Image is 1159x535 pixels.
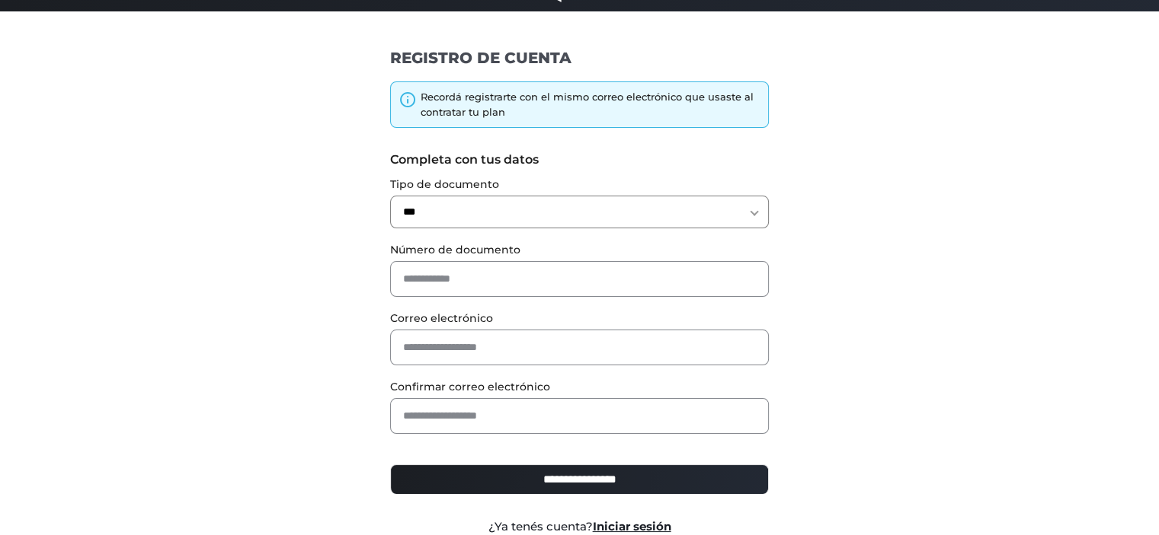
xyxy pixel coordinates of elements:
[421,90,760,119] div: Recordá registrarte con el mismo correo electrónico que usaste al contratar tu plan
[390,48,769,68] h1: REGISTRO DE CUENTA
[390,151,769,169] label: Completa con tus datos
[390,310,769,326] label: Correo electrónico
[593,519,671,533] a: Iniciar sesión
[390,379,769,395] label: Confirmar correo electrónico
[390,177,769,193] label: Tipo de documento
[390,242,769,258] label: Número de documento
